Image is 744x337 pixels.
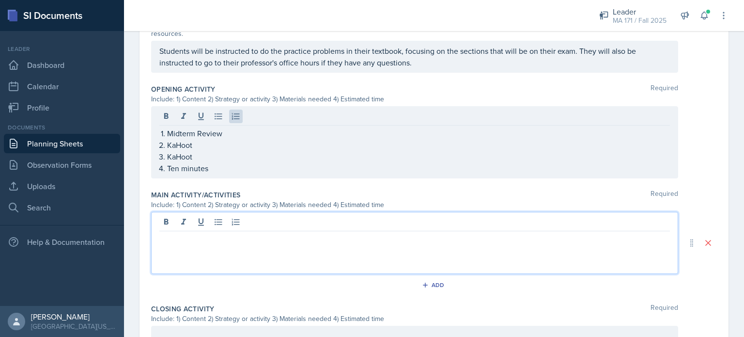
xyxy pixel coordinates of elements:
[651,84,678,94] span: Required
[167,151,670,162] p: KaHoot
[4,123,120,132] div: Documents
[167,139,670,151] p: KaHoot
[4,198,120,217] a: Search
[4,55,120,75] a: Dashboard
[159,45,670,68] p: Students will be instructed to do the practice problems in their textbook, focusing on the sectio...
[151,314,678,324] div: Include: 1) Content 2) Strategy or activity 3) Materials needed 4) Estimated time
[651,304,678,314] span: Required
[151,84,216,94] label: Opening Activity
[167,128,670,139] p: Midterm Review
[31,321,116,331] div: [GEOGRAPHIC_DATA][US_STATE] in [GEOGRAPHIC_DATA]
[151,200,678,210] div: Include: 1) Content 2) Strategy or activity 3) Materials needed 4) Estimated time
[4,177,120,196] a: Uploads
[31,312,116,321] div: [PERSON_NAME]
[4,134,120,153] a: Planning Sheets
[4,45,120,53] div: Leader
[613,16,666,26] div: MA 171 / Fall 2025
[613,6,666,17] div: Leader
[151,94,678,104] div: Include: 1) Content 2) Strategy or activity 3) Materials needed 4) Estimated time
[4,232,120,252] div: Help & Documentation
[151,304,215,314] label: Closing Activity
[4,77,120,96] a: Calendar
[4,98,120,117] a: Profile
[424,281,445,289] div: Add
[167,162,670,174] p: Ten minutes
[151,190,240,200] label: Main Activity/Activities
[418,278,450,292] button: Add
[4,155,120,175] a: Observation Forms
[651,190,678,200] span: Required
